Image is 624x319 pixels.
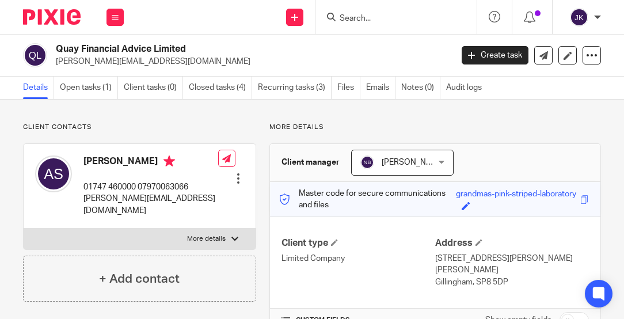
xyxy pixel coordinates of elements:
[446,77,488,99] a: Audit logs
[570,8,588,26] img: svg%3E
[23,9,81,25] img: Pixie
[281,237,435,249] h4: Client type
[279,188,456,211] p: Master code for secure communications and files
[435,276,589,288] p: Gillingham, SP8 5DP
[435,253,589,276] p: [STREET_ADDRESS][PERSON_NAME][PERSON_NAME]
[56,56,444,67] p: [PERSON_NAME][EMAIL_ADDRESS][DOMAIN_NAME]
[360,155,374,169] img: svg%3E
[269,123,601,132] p: More details
[337,77,360,99] a: Files
[456,188,576,202] div: grandmas-pink-striped-laboratory
[83,181,218,193] p: 01747 460000 07970063066
[23,123,256,132] p: Client contacts
[163,155,175,167] i: Primary
[281,253,435,264] p: Limited Company
[382,158,445,166] span: [PERSON_NAME]
[60,77,118,99] a: Open tasks (1)
[435,237,589,249] h4: Address
[56,43,367,55] h2: Quay Financial Advice Limited
[23,43,47,67] img: svg%3E
[23,77,54,99] a: Details
[83,155,218,170] h4: [PERSON_NAME]
[187,234,226,244] p: More details
[401,77,440,99] a: Notes (0)
[462,46,528,64] a: Create task
[338,14,442,24] input: Search
[366,77,395,99] a: Emails
[35,155,72,192] img: svg%3E
[124,77,183,99] a: Client tasks (0)
[83,193,218,217] p: [PERSON_NAME][EMAIL_ADDRESS][DOMAIN_NAME]
[258,77,332,99] a: Recurring tasks (3)
[281,157,340,168] h3: Client manager
[189,77,252,99] a: Closed tasks (4)
[99,270,180,288] h4: + Add contact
